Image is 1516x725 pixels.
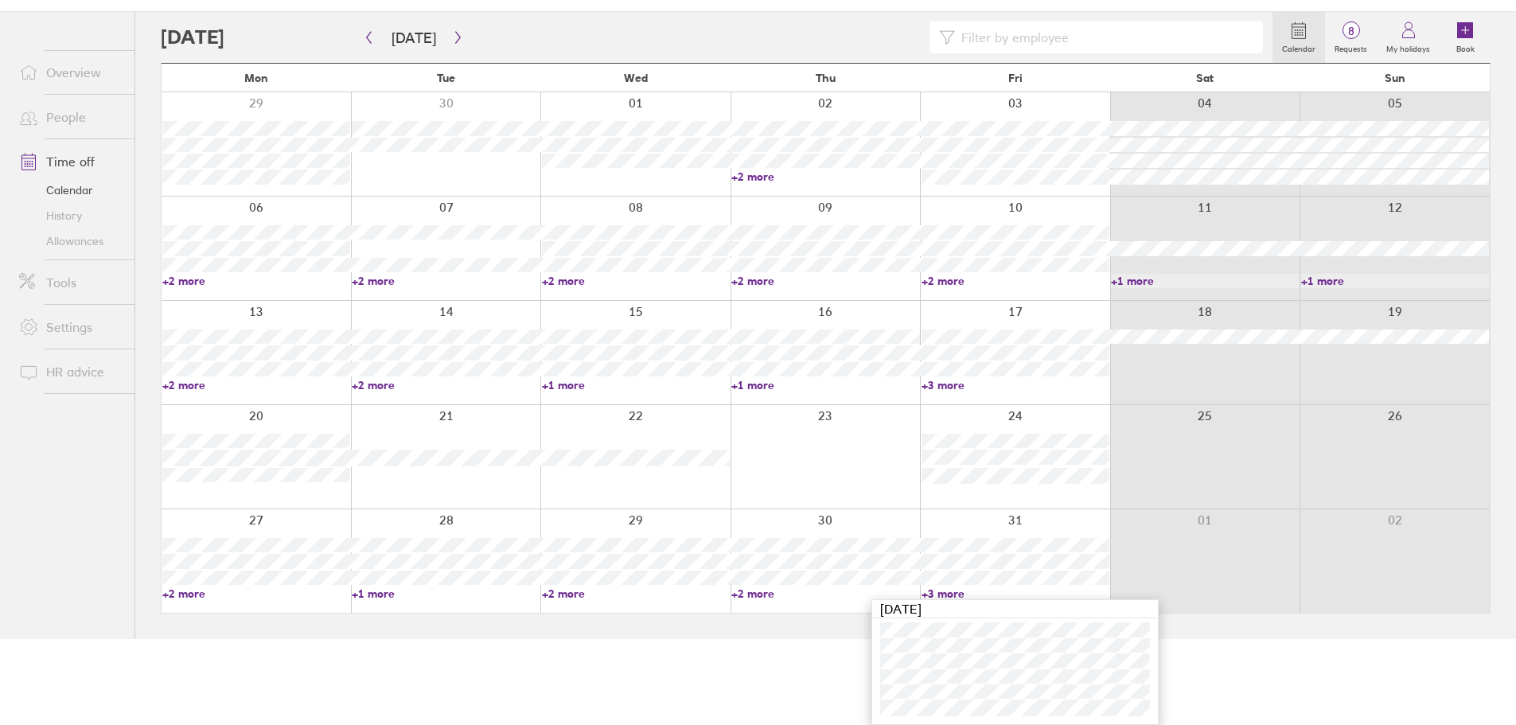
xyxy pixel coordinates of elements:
[1325,25,1377,37] span: 8
[624,72,648,84] span: Wed
[542,274,730,288] a: +2 more
[6,203,134,228] a: History
[162,587,350,601] a: +2 more
[922,378,1109,392] a: +3 more
[6,101,134,133] a: People
[352,274,540,288] a: +2 more
[922,587,1109,601] a: +3 more
[6,228,134,254] a: Allowances
[6,57,134,88] a: Overview
[1440,12,1491,63] a: Book
[542,587,730,601] a: +2 more
[922,274,1109,288] a: +2 more
[816,72,836,84] span: Thu
[379,25,449,51] button: [DATE]
[352,378,540,392] a: +2 more
[1325,40,1377,54] label: Requests
[1196,72,1214,84] span: Sat
[1385,72,1405,84] span: Sun
[6,267,134,298] a: Tools
[162,274,350,288] a: +2 more
[6,146,134,177] a: Time off
[1272,40,1325,54] label: Calendar
[437,72,455,84] span: Tue
[542,378,730,392] a: +1 more
[1111,274,1299,288] a: +1 more
[162,378,350,392] a: +2 more
[1377,40,1440,54] label: My holidays
[6,311,134,343] a: Settings
[244,72,268,84] span: Mon
[1272,12,1325,63] a: Calendar
[872,600,1158,618] div: [DATE]
[6,177,134,203] a: Calendar
[1301,274,1489,288] a: +1 more
[731,170,919,184] a: +2 more
[1008,72,1023,84] span: Fri
[1447,40,1484,54] label: Book
[1377,12,1440,63] a: My holidays
[955,22,1253,53] input: Filter by employee
[1325,12,1377,63] a: 8Requests
[352,587,540,601] a: +1 more
[731,378,919,392] a: +1 more
[6,356,134,388] a: HR advice
[731,274,919,288] a: +2 more
[731,587,919,601] a: +2 more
